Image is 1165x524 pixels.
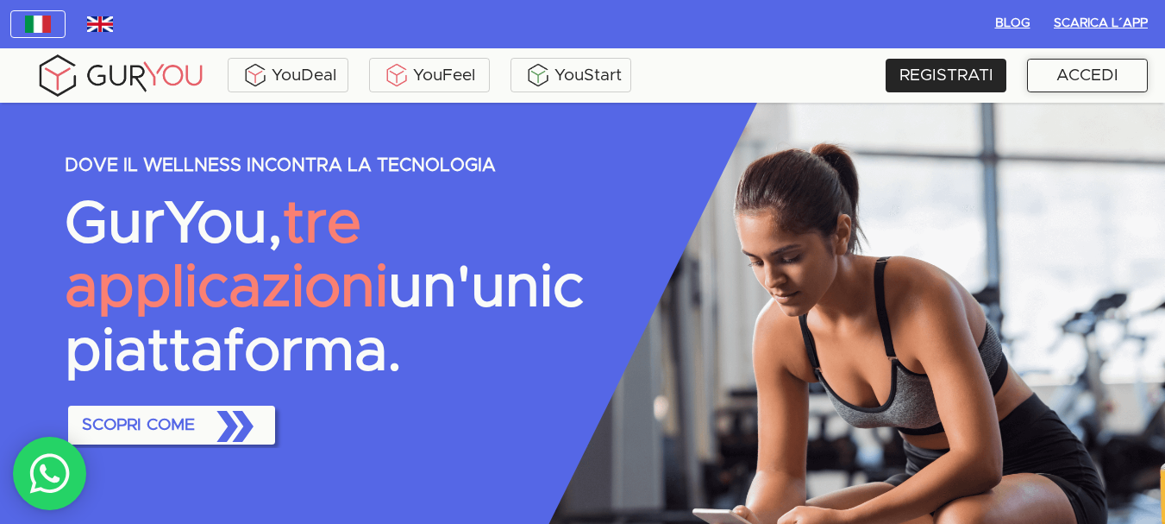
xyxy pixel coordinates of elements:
span: BLOG [992,13,1033,35]
p: GurYou, un'unica piattaforma. [65,193,586,385]
iframe: Chat Widget [855,324,1165,524]
img: KDuXBJLpDstiOJIlCPq11sr8c6VfEN1ke5YIAoPlCPqmrDPlQeIQgHlNqkP7FCiAKJQRHlC7RCaiHTHAlEEQLmFuo+mIt2xQB... [384,62,410,88]
div: YouDeal [232,62,344,88]
span: SCOPRI COME [75,398,268,453]
img: italy.83948c3f.jpg [25,16,51,33]
a: ACCEDI [1027,59,1148,92]
img: whatsAppIcon.04b8739f.svg [28,452,72,496]
img: ALVAdSatItgsAAAAAElFTkSuQmCC [242,62,268,88]
button: SCOPRI COME [68,406,275,445]
img: BxzlDwAAAAABJRU5ErkJggg== [525,62,551,88]
div: YouFeel [373,62,485,88]
a: REGISTRATI [886,59,1006,92]
span: Scarica l´App [1054,13,1148,35]
img: gyLogo01.5aaa2cff.png [34,52,207,99]
input: INVIA [94,320,165,353]
a: SCOPRI COME [65,402,279,449]
img: wDv7cRK3VHVvwAAACV0RVh0ZGF0ZTpjcmVhdGUAMjAxOC0wMy0yNVQwMToxNzoxMiswMDowMGv4vjwAAAAldEVYdGRhdGU6bW... [87,16,113,32]
a: YouDeal [228,58,348,92]
a: YouStart [510,58,631,92]
button: BLOG [985,10,1040,38]
button: Scarica l´App [1047,10,1155,38]
span: tre applicazioni [65,196,388,318]
a: YouFeel [369,58,490,92]
div: Widget chat [855,324,1165,524]
p: DOVE IL WELLNESS INCONTRA LA TECNOLOGIA [65,156,586,176]
div: YouStart [515,62,627,88]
